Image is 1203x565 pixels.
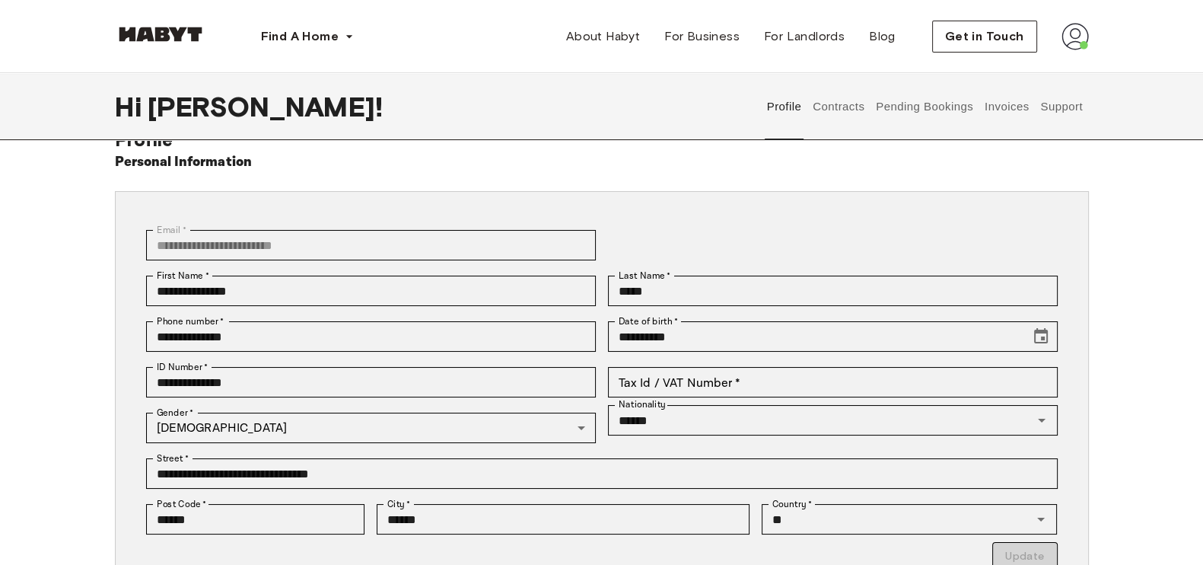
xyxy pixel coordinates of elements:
[1026,321,1056,352] button: Choose date, selected date is Aug 19, 2001
[387,497,411,511] label: City
[652,21,752,52] a: For Business
[115,152,253,173] h6: Personal Information
[811,73,867,140] button: Contracts
[157,452,189,465] label: Street
[249,21,366,52] button: Find A Home
[857,21,908,52] a: Blog
[157,497,207,511] label: Post Code
[146,230,596,260] div: You can't change your email address at the moment. Please reach out to customer support in case y...
[1031,410,1052,431] button: Open
[619,314,678,328] label: Date of birth
[945,27,1024,46] span: Get in Touch
[554,21,652,52] a: About Habyt
[869,27,896,46] span: Blog
[664,27,740,46] span: For Business
[157,223,186,237] label: Email
[772,497,812,511] label: Country
[157,406,193,420] label: Gender
[1030,509,1052,530] button: Open
[566,27,640,46] span: About Habyt
[982,73,1030,140] button: Invoices
[146,413,596,443] div: [DEMOGRAPHIC_DATA]
[1039,73,1085,140] button: Support
[115,91,148,123] span: Hi
[157,269,209,282] label: First Name
[157,360,208,374] label: ID Number
[619,269,671,282] label: Last Name
[261,27,339,46] span: Find A Home
[752,21,857,52] a: For Landlords
[765,73,804,140] button: Profile
[619,398,666,411] label: Nationality
[874,73,975,140] button: Pending Bookings
[761,73,1088,140] div: user profile tabs
[115,27,206,42] img: Habyt
[1061,23,1089,50] img: avatar
[932,21,1037,53] button: Get in Touch
[764,27,845,46] span: For Landlords
[148,91,383,123] span: [PERSON_NAME] !
[157,314,224,328] label: Phone number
